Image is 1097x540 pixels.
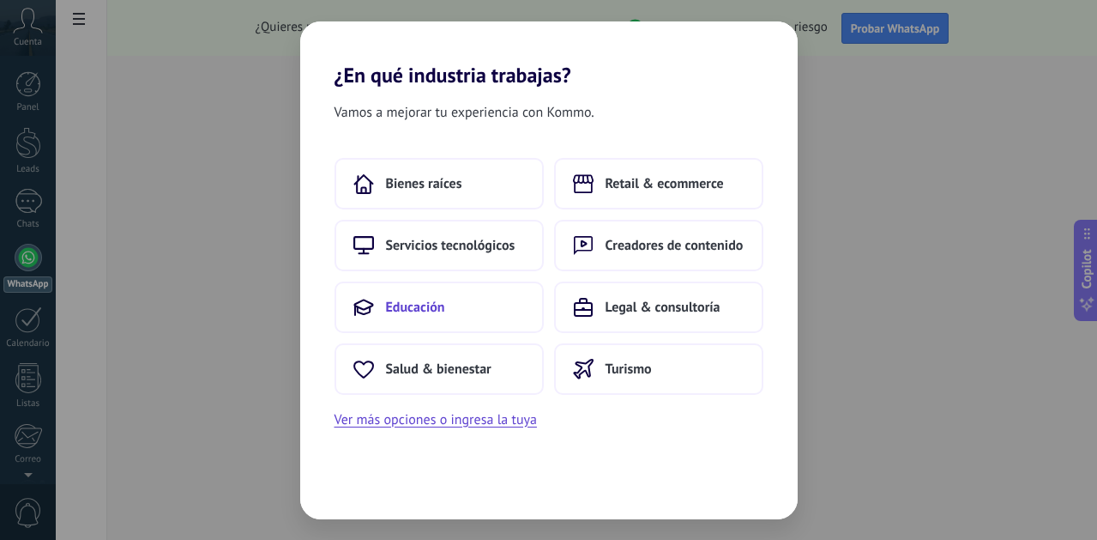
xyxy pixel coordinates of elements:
button: Turismo [554,343,763,395]
button: Bienes raíces [335,158,544,209]
span: Turismo [606,361,652,378]
span: Creadores de contenido [606,237,744,254]
span: Educación [386,299,445,316]
span: Servicios tecnológicos [386,237,515,254]
button: Ver más opciones o ingresa la tuya [335,409,537,431]
span: Vamos a mejorar tu experiencia con Kommo. [335,101,594,124]
button: Retail & ecommerce [554,158,763,209]
button: Servicios tecnológicos [335,220,544,271]
button: Legal & consultoría [554,282,763,333]
button: Salud & bienestar [335,343,544,395]
button: Creadores de contenido [554,220,763,271]
span: Retail & ecommerce [606,175,724,192]
span: Legal & consultoría [606,299,720,316]
button: Educación [335,282,544,333]
span: Bienes raíces [386,175,462,192]
span: Salud & bienestar [386,361,491,378]
h2: ¿En qué industria trabajas? [300,21,798,88]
